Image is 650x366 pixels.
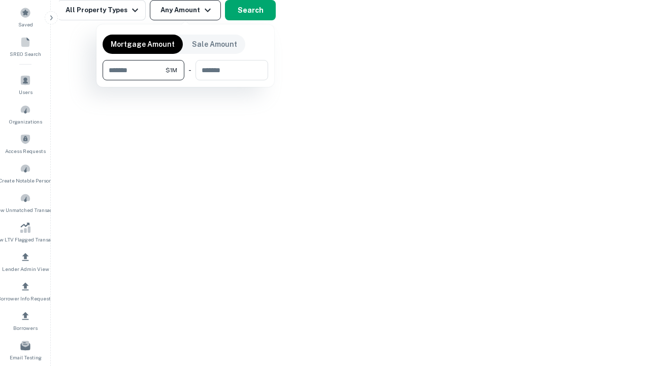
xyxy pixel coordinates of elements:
[166,66,177,75] span: $1M
[188,60,191,80] div: -
[192,39,237,50] p: Sale Amount
[111,39,175,50] p: Mortgage Amount
[599,285,650,333] iframe: Chat Widget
